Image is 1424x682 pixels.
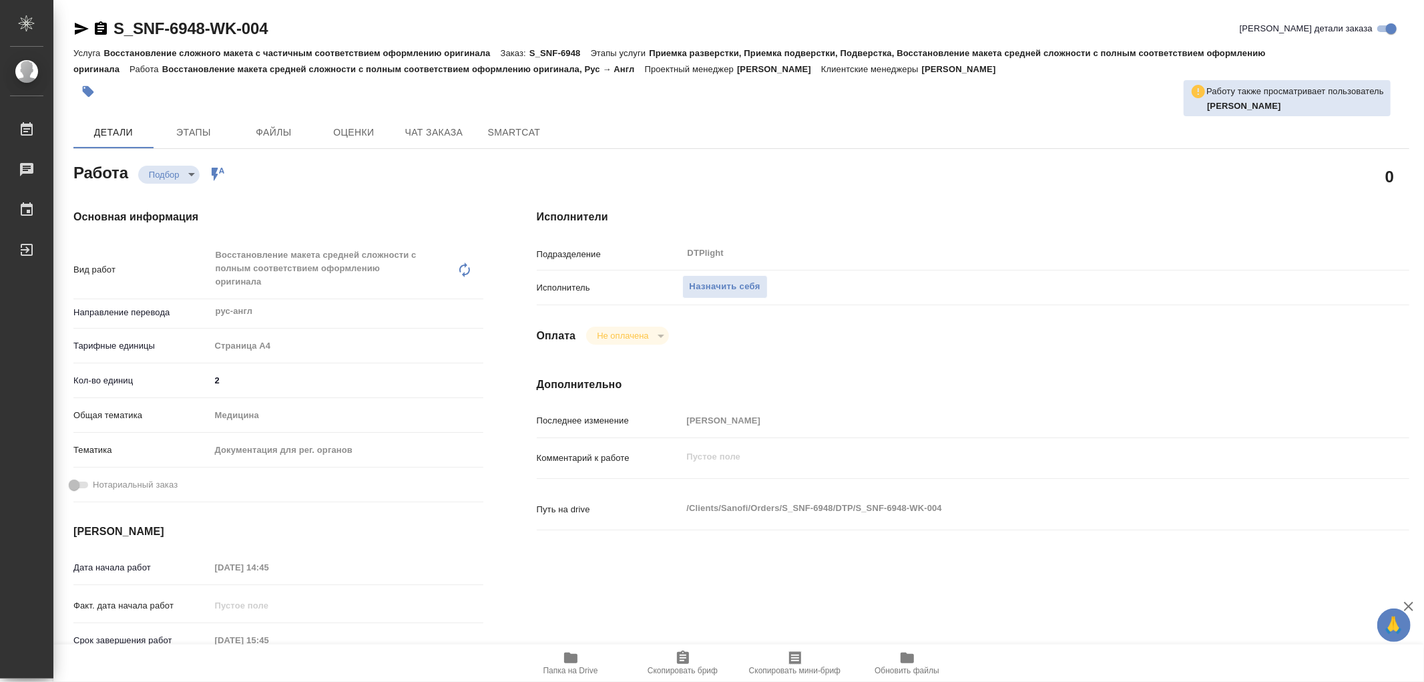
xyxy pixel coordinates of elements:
[73,77,103,106] button: Добавить тэг
[529,48,591,58] p: S_SNF-6948
[737,64,821,74] p: [PERSON_NAME]
[73,209,483,225] h4: Основная информация
[210,439,483,462] div: Документация для рег. органов
[402,124,466,141] span: Чат заказа
[73,561,210,574] p: Дата начала работ
[73,48,1266,74] p: Приемка разверстки, Приемка подверстки, Подверстка, Восстановление макета средней сложности с пол...
[1240,22,1373,35] span: [PERSON_NAME] детали заказа
[537,328,576,344] h4: Оплата
[537,414,682,428] p: Последнее изменение
[73,409,210,422] p: Общая тематика
[515,645,627,682] button: Папка на Drive
[210,558,327,577] input: Пустое поле
[210,631,327,650] input: Пустое поле
[130,64,162,74] p: Работа
[73,48,103,58] p: Услуга
[1207,101,1281,111] b: [PERSON_NAME]
[645,64,737,74] p: Проектный менеджер
[210,335,483,357] div: Страница А4
[537,281,682,295] p: Исполнитель
[682,411,1337,430] input: Пустое поле
[73,374,210,387] p: Кол-во единиц
[73,160,128,184] h2: Работа
[749,666,841,675] span: Скопировать мини-бриф
[73,306,210,319] p: Направление перевода
[739,645,851,682] button: Скопировать мини-бриф
[586,327,668,345] div: Подбор
[73,599,210,613] p: Факт. дата начала работ
[821,64,922,74] p: Клиентские менеджеры
[627,645,739,682] button: Скопировать бриф
[73,524,483,540] h4: [PERSON_NAME]
[682,275,768,299] button: Назначить себя
[648,666,718,675] span: Скопировать бриф
[1385,165,1394,188] h2: 0
[73,21,89,37] button: Скопировать ссылку для ЯМессенджера
[875,666,939,675] span: Обновить файлы
[537,452,682,465] p: Комментарий к работе
[682,497,1337,520] textarea: /Clients/Sanofi/Orders/S_SNF-6948/DTP/S_SNF-6948-WK-004
[73,634,210,647] p: Срок завершения работ
[593,330,652,341] button: Не оплачена
[591,48,650,58] p: Этапы услуги
[145,169,184,180] button: Подбор
[1207,100,1384,113] p: Васильева Наталья
[162,124,226,141] span: Этапы
[210,371,483,390] input: ✎ Введи что-нибудь
[73,339,210,353] p: Тарифные единицы
[501,48,529,58] p: Заказ:
[162,64,645,74] p: Восстановление макета средней сложности с полным соответствием оформлению оригинала, Рус → Англ
[81,124,146,141] span: Детали
[537,248,682,261] p: Подразделение
[103,48,500,58] p: Восстановление сложного макета с частичным соответствием оформлению оригинала
[482,124,546,141] span: SmartCat
[210,404,483,427] div: Медицина
[93,478,178,492] span: Нотариальный заказ
[1377,609,1411,642] button: 🙏
[543,666,598,675] span: Папка на Drive
[322,124,386,141] span: Оценки
[922,64,1006,74] p: [PERSON_NAME]
[690,279,760,295] span: Назначить себя
[1206,85,1384,98] p: Работу также просматривает пользователь
[851,645,963,682] button: Обновить файлы
[210,596,327,615] input: Пустое поле
[537,377,1409,393] h4: Дополнительно
[73,263,210,277] p: Вид работ
[537,503,682,516] p: Путь на drive
[242,124,306,141] span: Файлы
[138,166,200,184] div: Подбор
[1383,611,1405,639] span: 🙏
[113,19,268,37] a: S_SNF-6948-WK-004
[93,21,109,37] button: Скопировать ссылку
[537,209,1409,225] h4: Исполнители
[73,444,210,457] p: Тематика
